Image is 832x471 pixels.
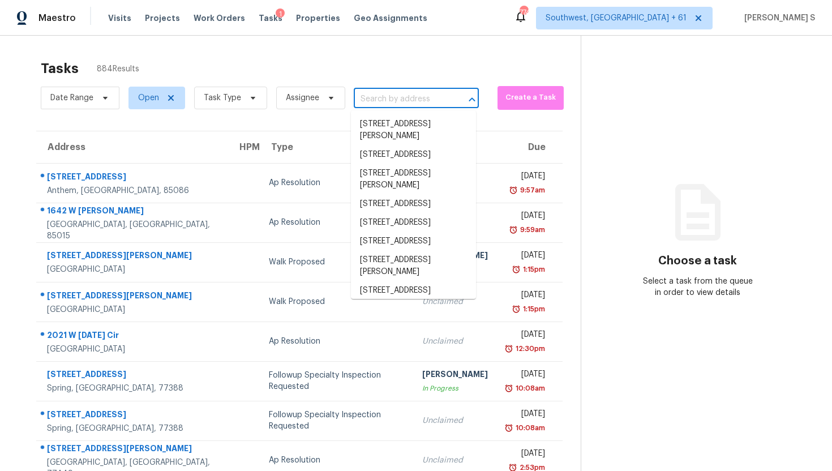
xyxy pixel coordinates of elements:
div: [DATE] [506,408,545,422]
div: [STREET_ADDRESS][PERSON_NAME] [47,250,219,264]
li: [STREET_ADDRESS][PERSON_NAME] [351,164,476,195]
span: Tasks [259,14,282,22]
div: Followup Specialty Inspection Requested [269,409,404,432]
h3: Choose a task [658,255,737,267]
div: [STREET_ADDRESS] [47,171,219,185]
div: 1642 W [PERSON_NAME] [47,205,219,219]
div: [DATE] [506,329,545,343]
img: Overdue Alarm Icon [512,303,521,315]
div: [DATE] [506,448,545,462]
button: Create a Task [498,86,564,110]
div: 12:30pm [513,343,545,354]
div: Ap Resolution [269,217,404,228]
span: Task Type [204,92,241,104]
span: Properties [296,12,340,24]
div: Ap Resolution [269,455,404,466]
li: [STREET_ADDRESS] [351,232,476,251]
span: Maestro [38,12,76,24]
div: 10:08am [513,422,545,434]
div: In Progress [422,383,488,394]
span: 884 Results [97,63,139,75]
div: [DATE] [506,289,545,303]
img: Overdue Alarm Icon [504,383,513,394]
div: Walk Proposed [269,296,404,307]
div: Select a task from the queue in order to view details [640,276,756,298]
div: 774 [520,7,527,18]
span: Assignee [286,92,319,104]
div: Followup Specialty Inspection Requested [269,370,404,392]
div: [DATE] [506,250,545,264]
span: Create a Task [503,91,559,104]
img: Overdue Alarm Icon [504,343,513,354]
img: Overdue Alarm Icon [509,185,518,196]
span: Projects [145,12,180,24]
span: Visits [108,12,131,24]
div: Unclaimed [422,336,488,347]
div: 9:57am [518,185,545,196]
div: 1:15pm [521,303,545,315]
div: 1:15pm [521,264,545,275]
span: Work Orders [194,12,245,24]
div: Ap Resolution [269,177,404,189]
li: [STREET_ADDRESS][PERSON_NAME] [351,251,476,281]
div: [DATE] [506,170,545,185]
div: [DATE] [506,369,545,383]
span: [PERSON_NAME] S [740,12,815,24]
div: 9:59am [518,224,545,236]
div: [GEOGRAPHIC_DATA] [47,344,219,355]
li: [STREET_ADDRESS] [351,195,476,213]
div: Unclaimed [422,296,488,307]
div: 2021 W [DATE] Cir [47,329,219,344]
li: [STREET_ADDRESS] [351,213,476,232]
img: Overdue Alarm Icon [509,224,518,236]
h2: Tasks [41,63,79,74]
div: 10:08am [513,383,545,394]
img: Overdue Alarm Icon [512,264,521,275]
div: [GEOGRAPHIC_DATA] [47,264,219,275]
div: Anthem, [GEOGRAPHIC_DATA], 85086 [47,185,219,196]
div: [STREET_ADDRESS][PERSON_NAME] [47,290,219,304]
span: Geo Assignments [354,12,427,24]
span: Date Range [50,92,93,104]
div: Walk Proposed [269,256,404,268]
div: [STREET_ADDRESS] [47,409,219,423]
div: [PERSON_NAME] [422,369,488,383]
th: Type [260,131,413,163]
th: HPM [228,131,260,163]
div: Ap Resolution [269,336,404,347]
span: Open [138,92,159,104]
div: Unclaimed [422,415,488,426]
input: Search by address [354,91,447,108]
div: [GEOGRAPHIC_DATA] [47,304,219,315]
div: [STREET_ADDRESS] [47,369,219,383]
div: Spring, [GEOGRAPHIC_DATA], 77388 [47,423,219,434]
div: Spring, [GEOGRAPHIC_DATA], 77388 [47,383,219,394]
div: [GEOGRAPHIC_DATA], [GEOGRAPHIC_DATA], 85015 [47,219,219,242]
div: [STREET_ADDRESS][PERSON_NAME] [47,443,219,457]
li: [STREET_ADDRESS] [351,145,476,164]
div: Unclaimed [422,455,488,466]
li: [STREET_ADDRESS] [351,281,476,300]
button: Close [464,92,480,108]
span: Southwest, [GEOGRAPHIC_DATA] + 61 [546,12,687,24]
div: [DATE] [506,210,545,224]
img: Overdue Alarm Icon [504,422,513,434]
th: Due [497,131,563,163]
div: 1 [276,8,285,20]
li: [STREET_ADDRESS][PERSON_NAME] [351,115,476,145]
th: Address [36,131,228,163]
